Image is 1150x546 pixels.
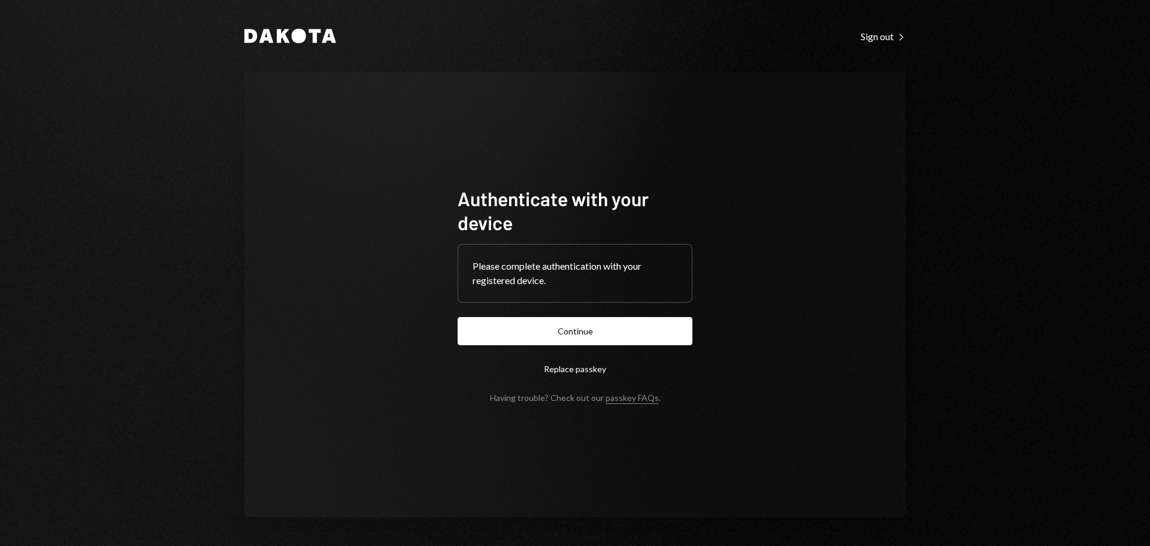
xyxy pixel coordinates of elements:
[458,355,692,383] button: Replace passkey
[861,31,906,43] div: Sign out
[490,393,661,403] div: Having trouble? Check out our .
[606,393,659,404] a: passkey FAQs
[473,259,677,288] div: Please complete authentication with your registered device.
[458,317,692,345] button: Continue
[861,29,906,43] a: Sign out
[458,186,692,234] h1: Authenticate with your device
